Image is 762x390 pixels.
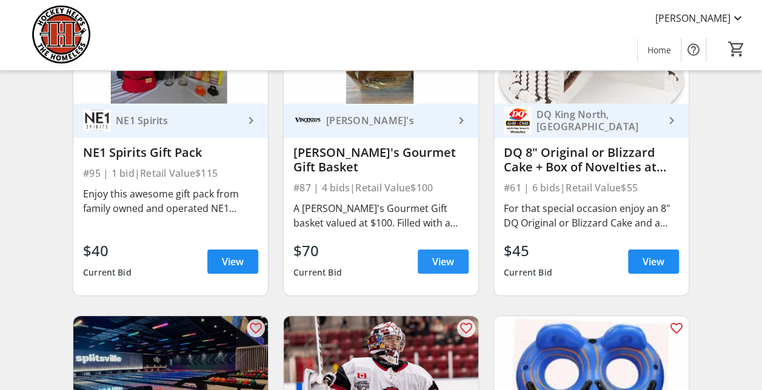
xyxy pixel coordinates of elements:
[83,262,132,283] div: Current Bid
[504,179,679,196] div: #61 | 6 bids | Retail Value $55
[83,145,258,160] div: NE1 Spirits Gift Pack
[207,250,258,274] a: View
[7,5,115,65] img: Hockey Helps the Homeless's Logo
[726,38,747,60] button: Cart
[532,108,664,133] div: DQ King North, [GEOGRAPHIC_DATA]
[655,11,730,25] span: [PERSON_NAME]
[293,262,342,283] div: Current Bid
[222,254,244,269] span: View
[664,113,679,128] mat-icon: keyboard_arrow_right
[321,114,454,127] div: [PERSON_NAME]'s
[83,107,111,134] img: NE1 Spirits
[459,321,473,335] mat-icon: favorite_outline
[504,201,679,230] div: For that special occasion enjoy an 8" DQ Original or Blizzard Cake and a box of your choice of DQ...
[647,44,671,56] span: Home
[504,240,552,262] div: $45
[669,321,684,335] mat-icon: favorite_outline
[83,165,258,182] div: #95 | 1 bid | Retail Value $115
[293,201,469,230] div: A [PERSON_NAME]'s Gourmet Gift basket valued at $100. Filled with a variety of sauces, pasta and ...
[504,145,679,174] div: DQ 8" Original or Blizzard Cake + Box of Novelties at [GEOGRAPHIC_DATA], [GEOGRAPHIC_DATA]
[293,145,469,174] div: [PERSON_NAME]'s Gourmet Gift Basket
[504,262,552,283] div: Current Bid
[73,104,268,138] a: NE1 SpiritsNE1 Spirits
[454,113,469,128] mat-icon: keyboard_arrow_right
[638,39,681,61] a: Home
[628,250,679,274] a: View
[293,240,342,262] div: $70
[293,107,321,134] img: Vincenzo's
[293,179,469,196] div: #87 | 4 bids | Retail Value $100
[284,104,478,138] a: Vincenzo's[PERSON_NAME]'s
[504,107,532,134] img: DQ King North, Waterloo
[111,114,244,127] div: NE1 Spirits
[418,250,469,274] a: View
[681,38,706,62] button: Help
[646,8,755,28] button: [PERSON_NAME]
[643,254,664,269] span: View
[83,240,132,262] div: $40
[249,321,263,335] mat-icon: favorite_outline
[244,113,258,128] mat-icon: keyboard_arrow_right
[432,254,454,269] span: View
[83,187,258,216] div: Enjoy this awesome gift pack from family owned and operated NE1 Spirits, out of [GEOGRAPHIC_DATA]...
[494,104,689,138] a: DQ King North, WaterlooDQ King North, [GEOGRAPHIC_DATA]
